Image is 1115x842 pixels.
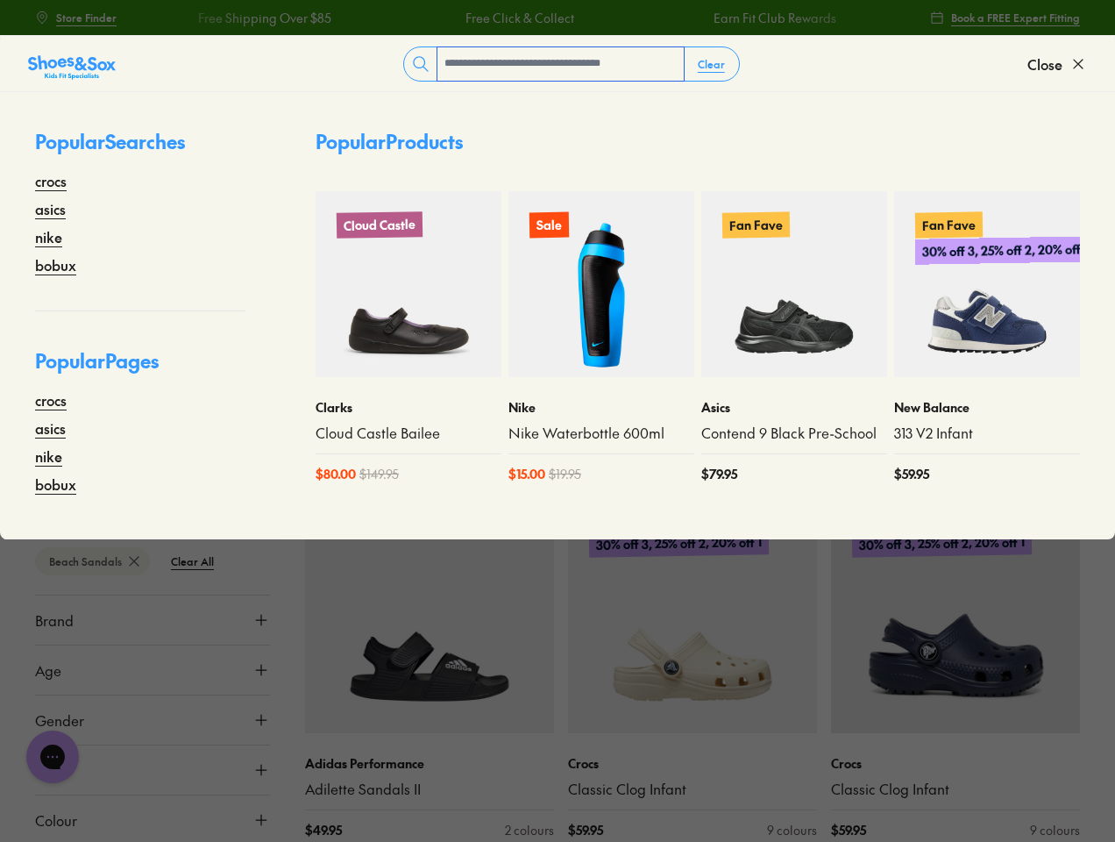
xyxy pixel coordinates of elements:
a: Classic Clog Infant [831,780,1080,799]
span: Store Finder [56,10,117,25]
a: Free Shipping Over $85 [141,9,274,27]
span: Close [1027,54,1062,75]
a: 30% off 3, 25% off 2, 20% off 1 [305,484,554,733]
a: asics [35,198,66,219]
a: Store Finder [35,2,117,33]
p: 30% off 3, 25% off 2, 20% off 1 [915,236,1095,265]
span: $ 49.95 [305,821,342,839]
a: Free Click & Collect [408,9,517,27]
button: Style [35,746,270,795]
a: Nike Waterbottle 600ml [508,424,694,443]
div: 9 colours [1030,821,1080,839]
button: Clear [684,48,739,80]
p: Popular Searches [35,127,245,170]
a: Adilette Sandals II [305,780,554,799]
a: Earn Fit Club Rewards [656,9,778,27]
button: Brand [35,596,270,645]
a: Fan Fave30% off 3, 25% off 2, 20% off 1 [894,191,1080,377]
a: Cloud Castle [316,191,501,377]
a: asics [35,417,66,439]
a: Classic Clog Infant [568,780,817,799]
a: crocs [35,170,67,191]
a: Fan Fave30% off 3, 25% off 2, 20% off 1 [568,484,817,733]
p: Popular Products [316,127,463,156]
iframe: Gorgias live chat messenger [18,724,88,789]
a: Fan Fave30% off 3, 25% off 2, 20% off 1 [831,484,1080,733]
p: Asics [701,398,887,417]
span: $ 59.95 [894,465,929,483]
p: Nike [508,398,694,417]
a: bobux [35,474,76,495]
p: Fan Fave [915,211,983,238]
span: $ 19.95 [549,465,581,483]
p: New Balance [894,398,1080,417]
span: $ 149.95 [359,465,399,483]
button: Close [1027,45,1087,83]
p: Fan Fave [722,211,790,238]
a: Cloud Castle Bailee [316,424,501,443]
span: Brand [35,610,74,631]
span: $ 59.95 [831,821,866,839]
a: Contend 9 Black Pre-School [701,424,887,443]
div: 2 colours [505,821,554,839]
p: 30% off 3, 25% off 2, 20% off 1 [589,530,769,559]
span: $ 59.95 [568,821,603,839]
a: nike [35,226,62,247]
a: bobux [35,254,76,275]
span: $ 15.00 [508,465,545,483]
div: 9 colours [767,821,817,839]
span: Gender [35,710,84,731]
p: Sale [529,212,569,239]
span: $ 79.95 [701,465,737,483]
p: Crocs [831,754,1080,773]
p: Clarks [316,398,501,417]
a: 313 V2 Infant [894,424,1080,443]
a: Sale [508,191,694,377]
button: Age [35,646,270,695]
a: Shoes &amp; Sox [28,50,116,78]
button: Gender [35,696,270,745]
a: Fan Fave [701,191,887,377]
a: nike [35,446,62,467]
p: Crocs [568,754,817,773]
btn: Clear All [157,546,228,577]
p: 30% off 3, 25% off 2, 20% off 1 [852,530,1032,559]
span: Colour [35,810,77,831]
btn: Beach Sandals [35,547,150,575]
p: Cloud Castle [337,211,423,239]
p: Popular Pages [35,346,245,389]
span: Age [35,660,61,681]
img: SNS_Logo_Responsive.svg [28,54,116,82]
span: Book a FREE Expert Fitting [951,10,1080,25]
a: Book a FREE Expert Fitting [930,2,1080,33]
p: Adidas Performance [305,754,554,773]
span: $ 80.00 [316,465,356,483]
a: crocs [35,389,67,410]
